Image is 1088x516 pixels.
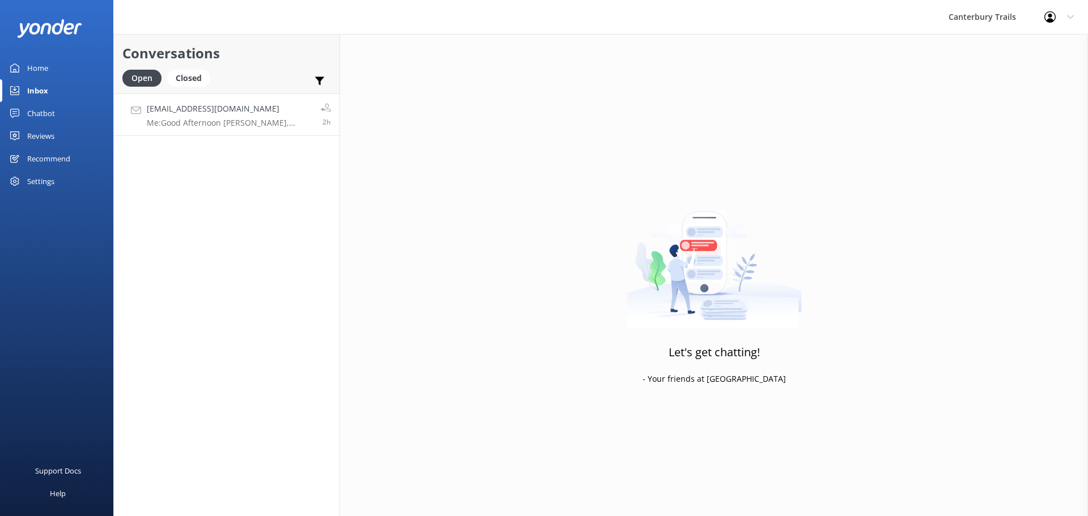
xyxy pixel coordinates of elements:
img: yonder-white-logo.png [17,19,82,38]
div: Settings [27,170,54,193]
p: Me: Good Afternoon [PERSON_NAME], which month are you referring to when you mention the 6th and 1... [147,118,312,128]
span: Sep 10 2025 02:53pm (UTC +12:00) Pacific/Auckland [322,117,331,127]
a: Closed [167,71,216,84]
div: Open [122,70,161,87]
a: Open [122,71,167,84]
div: Reviews [27,125,54,147]
div: Inbox [27,79,48,102]
a: [EMAIL_ADDRESS][DOMAIN_NAME]Me:Good Afternoon [PERSON_NAME], which month are you referring to whe... [114,93,339,136]
div: Support Docs [35,459,81,482]
div: Chatbot [27,102,55,125]
h4: [EMAIL_ADDRESS][DOMAIN_NAME] [147,103,312,115]
img: artwork of a man stealing a conversation from at giant smartphone [627,187,802,329]
div: Home [27,57,48,79]
p: - Your friends at [GEOGRAPHIC_DATA] [643,373,786,385]
div: Help [50,482,66,505]
div: Closed [167,70,210,87]
div: Recommend [27,147,70,170]
h3: Let's get chatting! [669,343,760,361]
h2: Conversations [122,42,331,64]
